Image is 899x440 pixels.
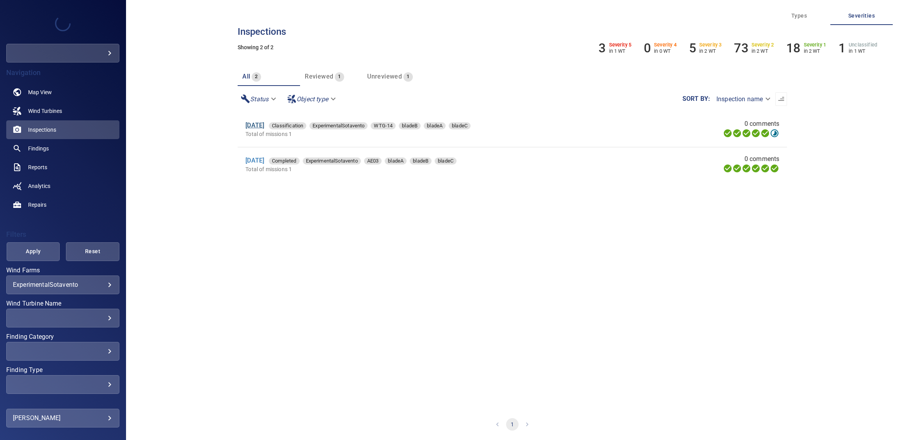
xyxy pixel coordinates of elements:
div: AE03 [364,157,382,165]
span: Types [773,11,826,21]
em: Object type [297,95,328,103]
span: Reports [28,163,47,171]
span: Inspections [28,126,56,134]
div: Finding Category [6,342,119,361]
p: in 1 WT [609,48,632,54]
span: Reviewed [305,73,333,80]
h6: 18 [786,41,800,55]
span: Severities [835,11,888,21]
span: WTG-14 [371,122,396,130]
span: bladeC [449,122,471,130]
span: 0 comments [744,119,780,129]
div: ExperimentalSotavento [309,122,368,129]
button: Sort list from oldest to newest [775,92,787,106]
h6: 1 [839,41,846,55]
a: windturbines noActive [6,102,119,120]
label: Sort by : [682,96,710,102]
span: 1 [335,72,344,81]
p: Total of missions 1 [245,165,590,173]
span: All [242,73,250,80]
div: bladeA [424,122,446,129]
p: in 2 WT [752,48,774,54]
h6: Severity 4 [654,42,677,48]
svg: Data Formatted 100% [732,129,742,138]
a: findings noActive [6,139,119,158]
span: Apply [16,247,50,256]
span: bladeB [410,157,432,165]
span: 0 comments [744,154,780,164]
li: Severity 4 [644,41,677,55]
span: bladeB [399,122,421,130]
li: Severity 1 [786,41,826,55]
svg: Data Formatted 100% [732,164,742,173]
span: AE03 [364,157,382,165]
h6: 3 [599,41,606,55]
p: in 2 WT [804,48,826,54]
h6: Severity 3 [699,42,722,48]
h4: Filters [6,231,119,238]
nav: pagination navigation [238,409,787,440]
svg: Classification 99% [770,129,779,138]
span: Map View [28,88,52,96]
svg: ML Processing 100% [751,164,760,173]
svg: Uploading 100% [723,129,732,138]
label: Wind Turbine Name [6,300,119,307]
span: Wind Turbines [28,107,62,115]
div: bladeB [399,122,421,129]
em: Status [250,95,268,103]
svg: Selecting 100% [742,164,751,173]
div: ExperimentalSotavento [13,281,113,288]
p: Total of missions 1 [245,130,597,138]
a: inspections active [6,120,119,139]
span: bladeA [424,122,446,130]
div: bladeC [449,122,471,129]
svg: Uploading 100% [723,164,732,173]
li: Severity 2 [734,41,774,55]
svg: ML Processing 100% [751,129,760,138]
div: [PERSON_NAME] [13,412,113,424]
a: map noActive [6,83,119,102]
svg: Matching 100% [760,164,770,173]
label: Wind Farms [6,267,119,274]
p: in 2 WT [699,48,722,54]
span: bladeA [385,157,407,165]
li: Severity Unclassified [839,41,877,55]
h6: Severity 5 [609,42,632,48]
label: Finding Type [6,367,119,373]
div: Finding Type [6,375,119,394]
a: analytics noActive [6,177,119,195]
button: page 1 [506,418,519,431]
label: Finding Category [6,334,119,340]
div: WTG-14 [371,122,396,129]
a: [DATE] [245,122,264,129]
a: repairs noActive [6,195,119,214]
div: bladeA [385,157,407,165]
a: [DATE] [245,157,264,164]
span: Unreviewed [367,73,402,80]
span: ExperimentalSotavento [303,157,361,165]
h6: 73 [734,41,748,55]
h3: Inspections [238,27,787,37]
h6: Unclassified [849,42,877,48]
div: Wind Farms [6,275,119,294]
h6: Severity 2 [752,42,774,48]
div: bladeC [435,157,457,165]
span: bladeC [435,157,457,165]
span: Analytics [28,182,50,190]
div: Classification [269,122,306,129]
h6: 0 [644,41,651,55]
span: 2 [252,72,261,81]
svg: Classification 100% [770,164,779,173]
div: ExperimentalSotavento [303,157,361,165]
h6: Severity 1 [804,42,826,48]
div: bladeB [410,157,432,165]
h6: 5 [689,41,696,55]
span: ExperimentalSotavento [309,122,368,130]
h5: Showing 2 of 2 [238,45,787,50]
div: demo [6,44,119,63]
span: Findings [28,145,49,152]
div: Inspection name [710,92,775,106]
div: Object type [284,92,341,106]
span: Reset [76,247,109,256]
li: Severity 5 [599,41,631,55]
